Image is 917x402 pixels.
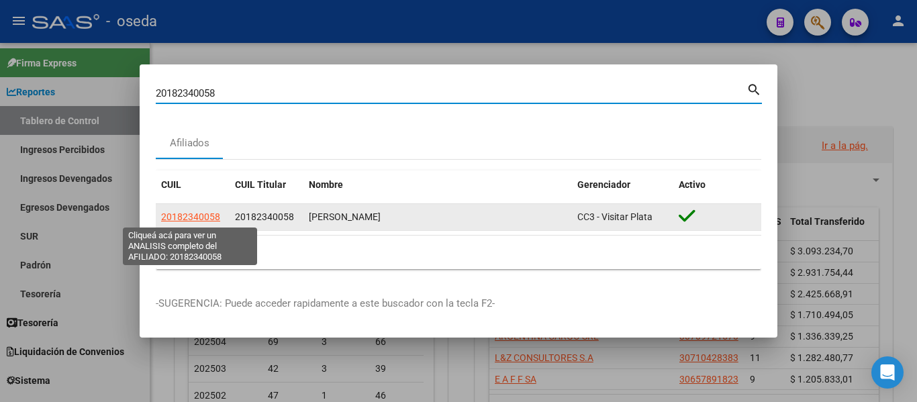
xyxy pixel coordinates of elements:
span: 20182340058 [235,211,294,222]
datatable-header-cell: Nombre [303,170,572,199]
span: Gerenciador [577,179,630,190]
span: CUIL Titular [235,179,286,190]
span: Activo [679,179,706,190]
div: Afiliados [170,136,209,151]
datatable-header-cell: Gerenciador [572,170,673,199]
span: CUIL [161,179,181,190]
datatable-header-cell: Activo [673,170,761,199]
mat-icon: search [746,81,762,97]
p: -SUGERENCIA: Puede acceder rapidamente a este buscador con la tecla F2- [156,296,761,311]
datatable-header-cell: CUIL [156,170,230,199]
div: 1 total [156,236,761,269]
span: Nombre [309,179,343,190]
span: CC3 - Visitar Plata [577,211,653,222]
span: 20182340058 [161,211,220,222]
datatable-header-cell: CUIL Titular [230,170,303,199]
div: Open Intercom Messenger [871,356,904,389]
div: [PERSON_NAME] [309,209,567,225]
